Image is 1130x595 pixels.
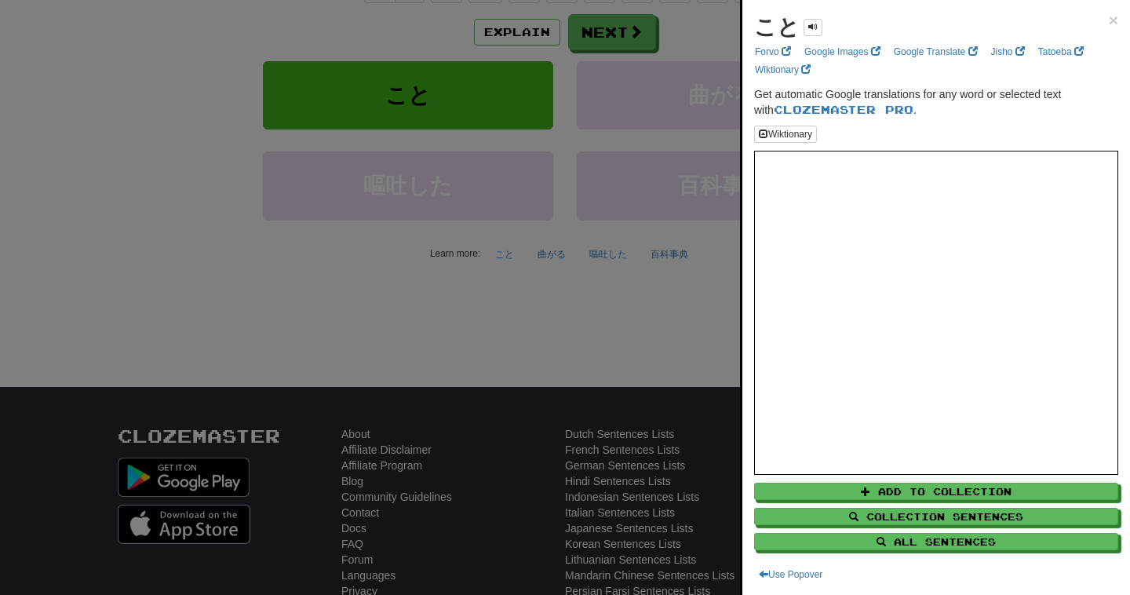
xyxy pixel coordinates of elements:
a: Forvo [750,43,796,60]
button: Add to Collection [754,483,1118,500]
button: Wiktionary [754,126,817,143]
a: Wiktionary [750,61,815,78]
a: Clozemaster Pro [774,103,913,116]
span: × [1109,11,1118,29]
p: Get automatic Google translations for any word or selected text with . [754,86,1118,118]
button: Collection Sentences [754,508,1118,525]
a: Jisho [986,43,1030,60]
button: Close [1109,12,1118,28]
button: All Sentences [754,533,1118,550]
strong: こと [754,15,800,39]
a: Google Translate [889,43,982,60]
a: Google Images [800,43,885,60]
button: Use Popover [754,566,827,583]
a: Tatoeba [1033,43,1088,60]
